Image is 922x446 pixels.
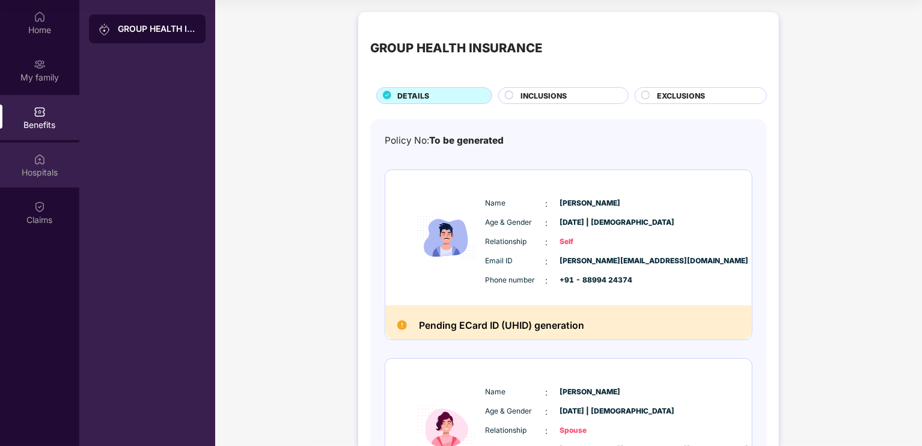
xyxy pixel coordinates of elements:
span: To be generated [429,135,504,146]
span: [PERSON_NAME] [560,386,620,398]
img: svg+xml;base64,PHN2ZyBpZD0iSG9tZSIgeG1sbnM9Imh0dHA6Ly93d3cudzMub3JnLzIwMDAvc3ZnIiB3aWR0aD0iMjAiIG... [34,11,46,23]
img: Pending [397,320,407,330]
span: Age & Gender [486,406,546,417]
span: : [546,274,548,287]
span: Relationship [486,236,546,248]
span: : [546,216,548,230]
span: : [546,255,548,268]
span: : [546,236,548,249]
img: icon [411,185,483,291]
span: Phone number [486,275,546,286]
span: Name [486,386,546,398]
img: svg+xml;base64,PHN2ZyBpZD0iQ2xhaW0iIHhtbG5zPSJodHRwOi8vd3d3LnczLm9yZy8yMDAwL3N2ZyIgd2lkdGg9IjIwIi... [34,201,46,213]
span: INCLUSIONS [521,90,567,102]
div: Policy No: [385,133,504,148]
span: Name [486,198,546,209]
span: Self [560,236,620,248]
span: EXCLUSIONS [657,90,705,102]
div: GROUP HEALTH INSURANCE [118,23,196,35]
span: Spouse [560,425,620,436]
span: Email ID [486,255,546,267]
img: svg+xml;base64,PHN2ZyBpZD0iQmVuZWZpdHMiIHhtbG5zPSJodHRwOi8vd3d3LnczLm9yZy8yMDAwL3N2ZyIgd2lkdGg9Ij... [34,106,46,118]
span: : [546,197,548,210]
span: Age & Gender [486,217,546,228]
span: [DATE] | [DEMOGRAPHIC_DATA] [560,406,620,417]
span: [DATE] | [DEMOGRAPHIC_DATA] [560,217,620,228]
span: : [546,405,548,418]
span: : [546,424,548,438]
img: svg+xml;base64,PHN2ZyB3aWR0aD0iMjAiIGhlaWdodD0iMjAiIHZpZXdCb3g9IjAgMCAyMCAyMCIgZmlsbD0ibm9uZSIgeG... [99,23,111,35]
span: DETAILS [397,90,429,102]
span: [PERSON_NAME] [560,198,620,209]
span: [PERSON_NAME][EMAIL_ADDRESS][DOMAIN_NAME] [560,255,620,267]
span: Relationship [486,425,546,436]
span: +91 - 88994 24374 [560,275,620,286]
img: svg+xml;base64,PHN2ZyB3aWR0aD0iMjAiIGhlaWdodD0iMjAiIHZpZXdCb3g9IjAgMCAyMCAyMCIgZmlsbD0ibm9uZSIgeG... [34,58,46,70]
img: svg+xml;base64,PHN2ZyBpZD0iSG9zcGl0YWxzIiB4bWxucz0iaHR0cDovL3d3dy53My5vcmcvMjAwMC9zdmciIHdpZHRoPS... [34,153,46,165]
div: GROUP HEALTH INSURANCE [370,38,542,58]
span: : [546,386,548,399]
h2: Pending ECard ID (UHID) generation [419,317,584,334]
